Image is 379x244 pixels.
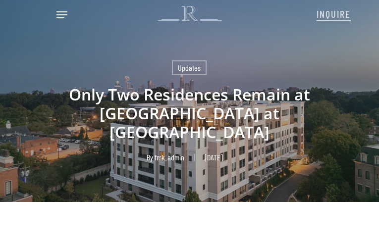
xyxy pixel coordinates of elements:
[194,154,233,161] span: [DATE]
[172,60,207,75] a: Updates
[317,8,351,20] span: INQUIRE
[23,75,356,151] h1: Only Two Residences Remain at [GEOGRAPHIC_DATA] at [GEOGRAPHIC_DATA]
[147,154,153,161] span: By
[155,152,184,162] a: fmk_admin
[317,3,351,24] a: INQUIRE
[56,10,67,20] a: Navigation Menu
